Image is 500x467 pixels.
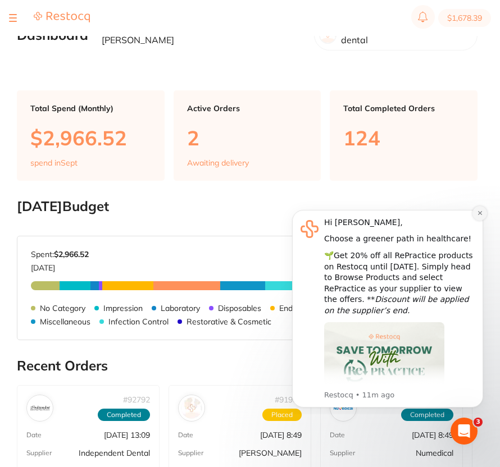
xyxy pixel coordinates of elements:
[341,25,468,45] p: [PERSON_NAME] Family dental
[330,90,478,181] a: Total Completed Orders124
[330,431,345,439] p: Date
[181,397,202,419] img: Henry Schein Halas
[187,158,249,167] p: Awaiting delivery
[104,431,150,439] p: [DATE] 13:09
[123,395,150,404] p: # 92792
[416,448,453,457] p: Numedical
[239,448,302,457] p: [PERSON_NAME]
[102,25,305,45] p: Welcome back, [PERSON_NAME] [PERSON_NAME]
[103,304,143,313] p: Impression
[108,317,169,326] p: Infection Control
[412,431,453,439] p: [DATE] 8:49
[218,304,261,313] p: Disposables
[34,11,90,23] img: Restocq Logo
[174,90,321,181] a: Active Orders2Awaiting delivery
[275,395,302,404] p: # 91952
[187,317,271,326] p: Restorative & Cosmetic
[30,126,151,149] p: $2,966.52
[79,448,150,457] p: Independent Dental
[26,449,52,457] p: Supplier
[31,259,89,272] p: [DATE]
[40,304,85,313] p: No Category
[34,11,90,25] a: Restocq Logo
[17,28,88,43] h2: Dashboard
[178,449,203,457] p: Supplier
[438,9,491,27] button: $1,678.39
[474,418,483,427] span: 3
[17,199,478,214] h2: [DATE] Budget
[178,431,193,439] p: Date
[275,200,500,414] iframe: Intercom notifications message
[54,249,89,259] strong: $2,966.52
[26,431,42,439] p: Date
[262,409,302,421] span: Placed
[260,431,302,439] p: [DATE] 8:49
[40,317,90,326] p: Miscellaneous
[31,250,89,259] p: Spent:
[187,104,308,113] p: Active Orders
[343,104,464,113] p: Total Completed Orders
[330,449,355,457] p: Supplier
[343,126,464,149] p: 124
[17,90,165,181] a: Total Spend (Monthly)$2,966.52spend inSept
[161,304,200,313] p: Laboratory
[187,126,308,149] p: 2
[98,409,150,421] span: Completed
[29,397,51,419] img: Independent Dental
[401,409,453,421] span: Completed
[30,158,78,167] p: spend in Sept
[17,358,478,374] h2: Recent Orders
[30,104,151,113] p: Total Spend (Monthly)
[451,418,478,445] iframe: Intercom live chat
